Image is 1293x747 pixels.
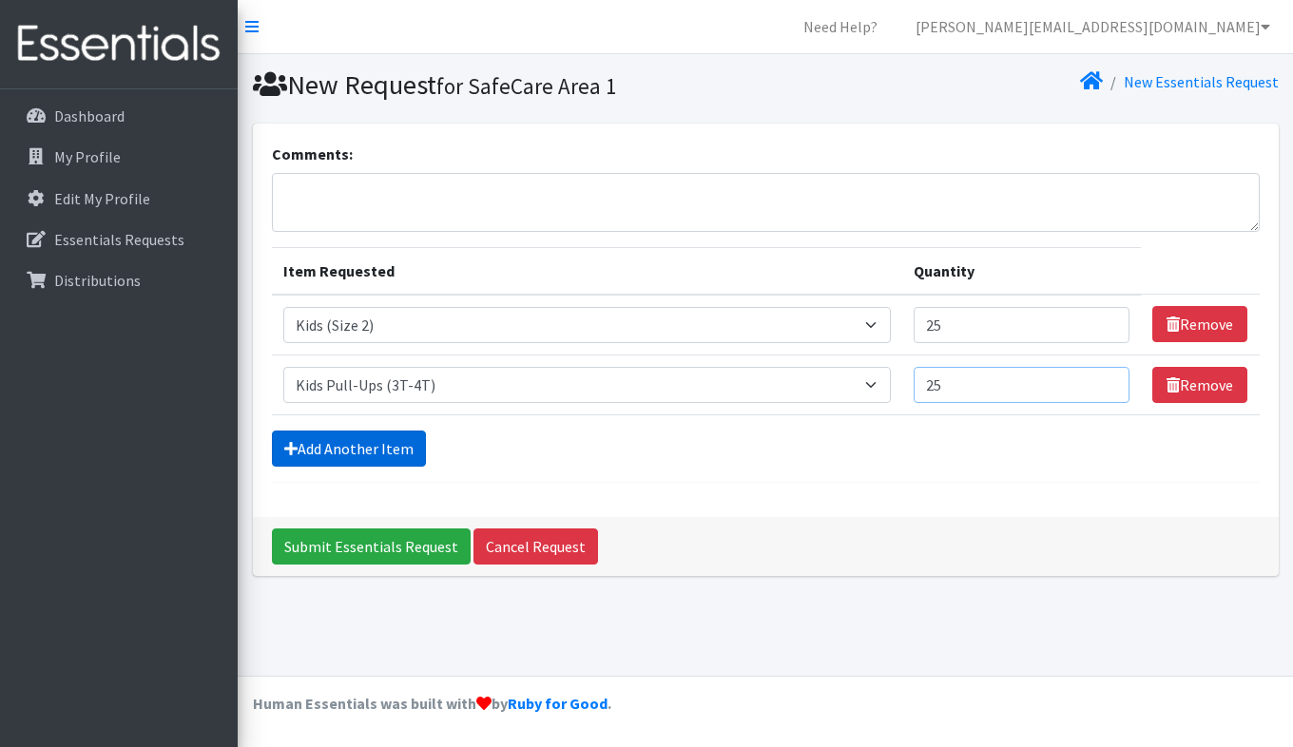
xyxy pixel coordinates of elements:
[8,12,230,76] img: HumanEssentials
[900,8,1285,46] a: [PERSON_NAME][EMAIL_ADDRESS][DOMAIN_NAME]
[436,72,616,100] small: for SafeCare Area 1
[54,147,121,166] p: My Profile
[54,271,141,290] p: Distributions
[1152,306,1247,342] a: Remove
[272,431,426,467] a: Add Another Item
[902,247,1141,295] th: Quantity
[8,97,230,135] a: Dashboard
[8,180,230,218] a: Edit My Profile
[253,68,759,102] h1: New Request
[54,189,150,208] p: Edit My Profile
[272,528,471,565] input: Submit Essentials Request
[508,694,608,713] a: Ruby for Good
[8,261,230,299] a: Distributions
[473,528,598,565] a: Cancel Request
[54,230,184,249] p: Essentials Requests
[1152,367,1247,403] a: Remove
[8,138,230,176] a: My Profile
[8,220,230,259] a: Essentials Requests
[788,8,893,46] a: Need Help?
[1124,72,1279,91] a: New Essentials Request
[253,694,611,713] strong: Human Essentials was built with by .
[54,106,125,125] p: Dashboard
[272,143,353,165] label: Comments:
[272,247,903,295] th: Item Requested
